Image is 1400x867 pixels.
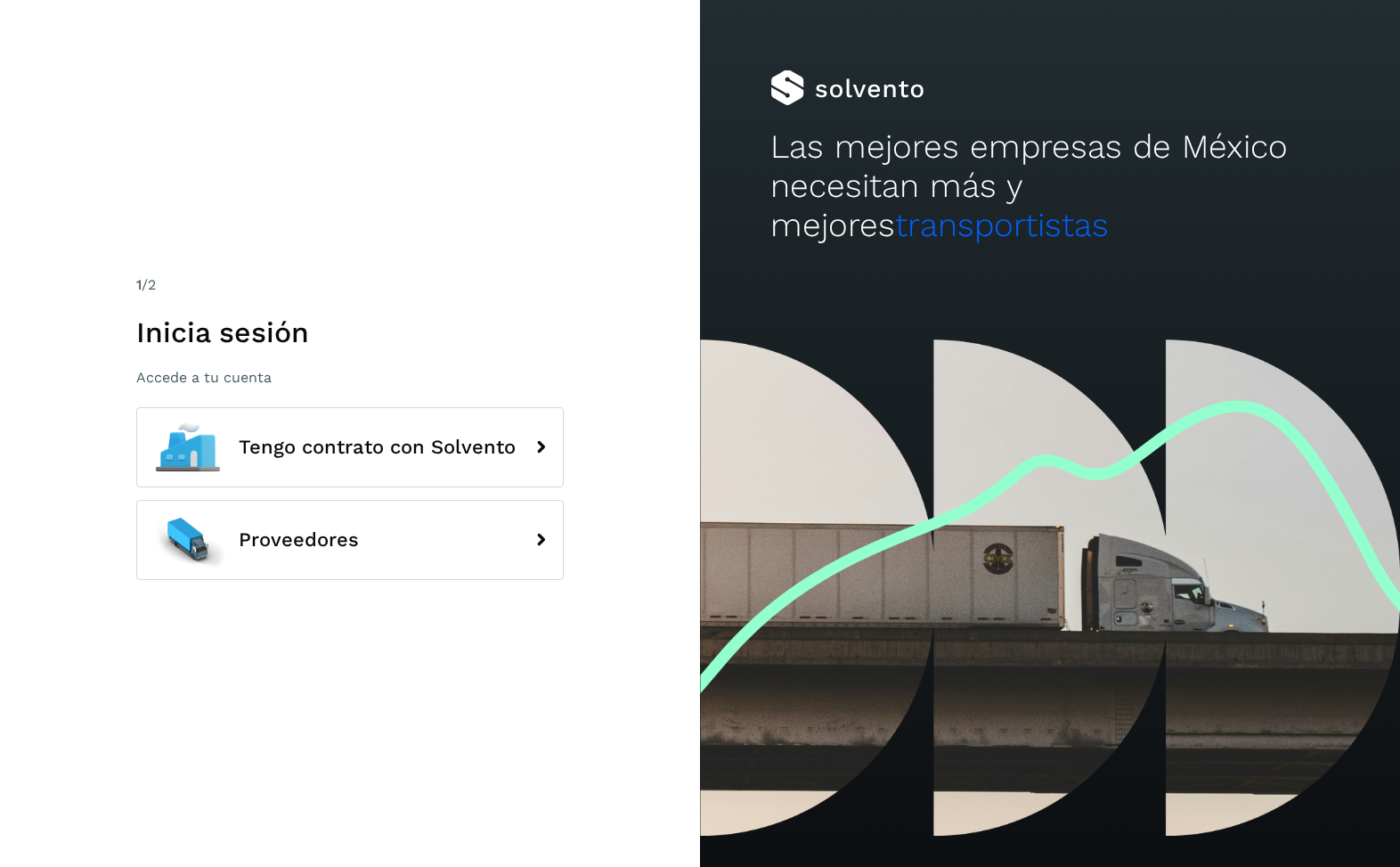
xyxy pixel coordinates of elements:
h1: Inicia sesión [136,315,564,349]
span: Tengo contrato con Solvento [239,437,516,458]
span: transportistas [895,206,1109,244]
span: Proveedores [239,529,359,551]
button: Tengo contrato con Solvento [136,407,564,487]
div: /2 [136,274,564,296]
button: Proveedores [136,500,564,580]
span: 1 [136,276,142,293]
p: Accede a tu cuenta [136,369,564,386]
h2: Las mejores empresas de México necesitan más y mejores [770,127,1331,246]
